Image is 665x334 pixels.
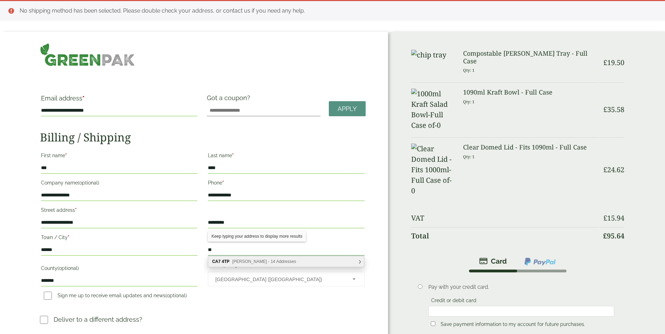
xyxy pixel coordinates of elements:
[44,292,52,300] input: Sign me up to receive email updates and news(optional)
[329,101,366,116] a: Apply
[208,178,364,190] label: Phone
[428,283,614,291] p: Pay with your credit card.
[411,210,598,227] th: VAT
[463,144,598,151] h3: Clear Domed Lid - Fits 1090ml - Full Case
[603,213,607,223] span: £
[40,43,135,66] img: GreenPak Supplies
[41,263,197,275] label: County
[438,321,588,329] label: Save payment information to my account for future purchases.
[20,7,654,15] li: No shipping method has been selected. Please double check your address, or contact us if you need...
[603,213,624,223] bdi: 15.94
[524,257,556,266] img: ppcp-gateway.png
[41,178,197,190] label: Company name
[479,257,507,265] img: stripe.png
[78,180,99,186] span: (optional)
[41,232,197,244] label: Town / City
[68,235,69,240] abbr: required
[54,315,142,324] p: Deliver to a different address?
[463,154,475,159] small: Qty: 1
[212,259,220,264] b: CA7
[165,293,187,298] span: (optional)
[411,89,455,131] img: 1000ml Kraft Salad Bowl-Full Case of-0
[222,180,224,186] abbr: required
[41,293,190,300] label: Sign me up to receive email updates and news
[207,94,253,105] label: Got a coupon?
[232,153,234,158] abbr: required
[208,272,364,286] span: Country/Region
[603,58,624,67] bdi: 19.50
[41,95,197,105] label: Email address
[603,231,624,241] bdi: 95.64
[603,165,607,174] span: £
[603,105,624,114] bdi: 35.58
[338,105,357,113] span: Apply
[82,95,84,102] abbr: required
[232,259,296,264] span: [PERSON_NAME] - 14 Addresses
[603,231,607,241] span: £
[463,89,598,96] h3: 1090ml Kraft Bowl - Full Case
[428,298,479,305] label: Credit or debit card
[463,99,475,104] small: Qty: 1
[208,256,364,267] div: CA7 4TP
[411,144,455,196] img: Clear Domed Lid - Fits 1000ml-Full Case of-0
[463,68,475,73] small: Qty: 1
[41,151,197,162] label: First name
[215,272,343,287] span: United Kingdom (UK)
[411,227,598,244] th: Total
[208,151,364,162] label: Last name
[411,50,446,60] img: chip tray
[65,153,67,158] abbr: required
[603,58,607,67] span: £
[75,207,77,213] abbr: required
[603,165,624,174] bdi: 24.62
[603,105,607,114] span: £
[208,231,306,242] div: Keep typing your address to display more results
[57,265,79,271] span: (optional)
[40,131,366,144] h2: Billing / Shipping
[463,50,598,65] h3: Compostable [PERSON_NAME] Tray - Full Case
[222,259,230,264] b: 4TP
[41,205,197,217] label: Street address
